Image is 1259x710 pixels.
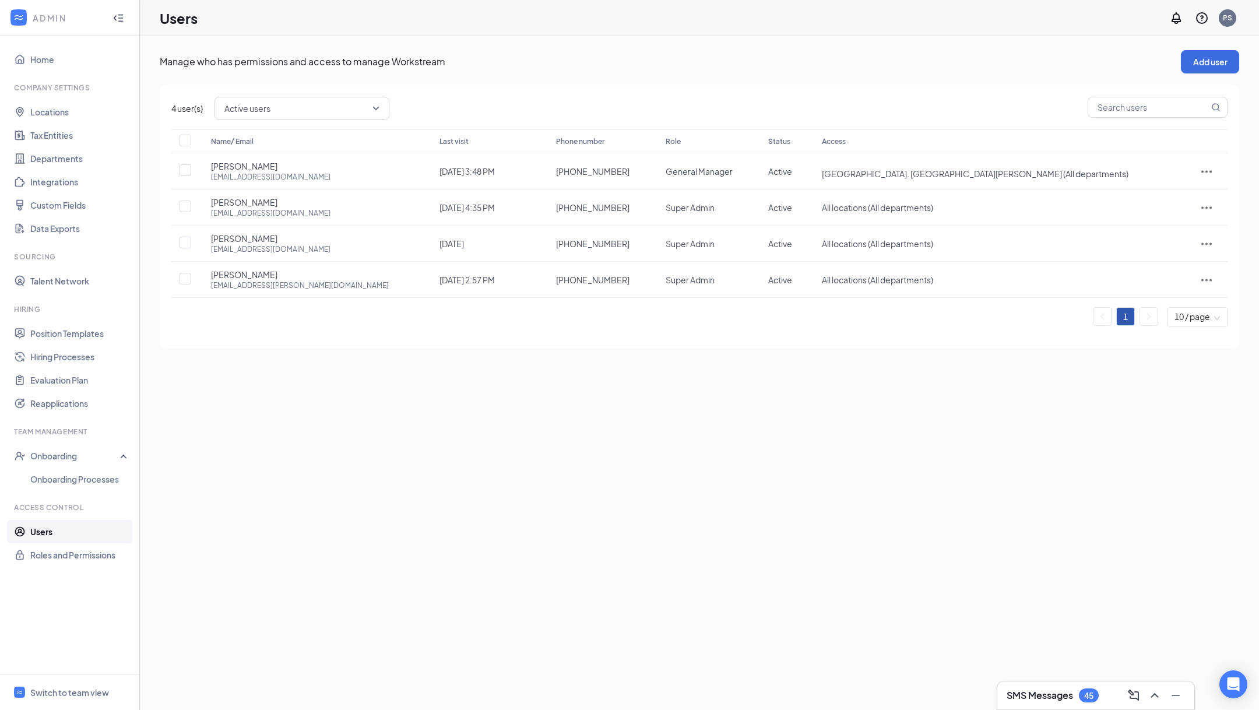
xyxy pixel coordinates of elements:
div: Sourcing [14,252,128,262]
a: Evaluation Plan [30,368,130,392]
a: Departments [30,147,130,170]
p: Manage who has permissions and access to manage Workstream [160,55,1181,68]
div: [EMAIL_ADDRESS][PERSON_NAME][DOMAIN_NAME] [211,280,389,290]
span: All locations (All departments) [822,275,933,285]
div: Switch to team view [30,687,109,698]
div: Name/ Email [211,135,416,149]
button: ChevronUp [1145,686,1164,705]
svg: Notifications [1169,11,1183,25]
span: [PHONE_NUMBER] [556,274,629,286]
span: [PERSON_NAME] [211,269,277,280]
div: [EMAIL_ADDRESS][DOMAIN_NAME] [211,244,330,254]
svg: Minimize [1169,688,1183,702]
div: Company Settings [14,83,128,93]
span: right [1145,313,1152,320]
span: Super Admin [666,202,715,213]
svg: ActionsIcon [1200,201,1214,215]
a: Onboarding Processes [30,468,130,491]
span: Super Admin [666,275,715,285]
span: Active [768,275,792,285]
svg: ComposeMessage [1127,688,1141,702]
div: [EMAIL_ADDRESS][DOMAIN_NAME] [211,208,330,218]
span: [GEOGRAPHIC_DATA]. [GEOGRAPHIC_DATA][PERSON_NAME] (All departments) [822,168,1128,179]
div: 45 [1084,691,1093,701]
a: Reapplications [30,392,130,415]
span: [PHONE_NUMBER] [556,166,629,177]
span: [DATE] 3:48 PM [439,166,495,177]
div: ADMIN [33,12,102,24]
span: [PERSON_NAME] [211,160,277,172]
span: Super Admin [666,238,715,249]
li: 1 [1116,307,1135,326]
input: Search users [1088,97,1209,117]
h1: Users [160,8,198,28]
a: Users [30,520,130,543]
a: Custom Fields [30,194,130,217]
span: 4 user(s) [171,102,203,115]
div: Page Size [1168,308,1227,326]
svg: WorkstreamLogo [16,688,23,696]
span: [DATE] [439,238,464,249]
th: Phone number [544,129,655,153]
div: [EMAIL_ADDRESS][DOMAIN_NAME] [211,172,330,182]
a: Tax Entities [30,124,130,147]
span: [PHONE_NUMBER] [556,202,629,213]
a: Position Templates [30,322,130,345]
button: right [1140,308,1158,325]
span: [PHONE_NUMBER] [556,238,629,249]
svg: ActionsIcon [1200,273,1214,287]
div: Last visit [439,135,533,149]
span: 10 / page [1174,308,1221,326]
button: Add user [1181,50,1239,73]
span: Active users [224,100,270,117]
th: Status [757,129,810,153]
span: left [1099,313,1106,320]
li: Next Page [1140,307,1158,326]
li: Previous Page [1093,307,1112,326]
span: Active [768,202,792,213]
svg: MagnifyingGlass [1211,103,1221,112]
div: Access control [14,502,128,512]
span: General Manager [666,166,733,177]
div: Team Management [14,427,128,437]
th: Access [810,129,1185,153]
span: [PERSON_NAME] [211,233,277,244]
button: Minimize [1166,686,1185,705]
a: Roles and Permissions [30,543,130,567]
svg: ActionsIcon [1200,164,1214,178]
span: All locations (All departments) [822,202,933,213]
a: Home [30,48,130,71]
a: Hiring Processes [30,345,130,368]
div: Open Intercom Messenger [1219,670,1247,698]
span: Active [768,238,792,249]
button: left [1093,308,1111,325]
svg: QuestionInfo [1195,11,1209,25]
svg: WorkstreamLogo [13,12,24,23]
span: [DATE] 4:35 PM [439,202,495,213]
span: [DATE] 2:57 PM [439,275,495,285]
svg: ChevronUp [1148,688,1162,702]
a: Data Exports [30,217,130,240]
div: Hiring [14,304,128,314]
div: Onboarding [30,450,120,462]
a: Locations [30,100,130,124]
span: All locations (All departments) [822,238,933,249]
svg: Collapse [112,12,124,24]
div: Role [666,135,745,149]
a: Talent Network [30,269,130,293]
a: Integrations [30,170,130,194]
svg: UserCheck [14,450,26,462]
button: ComposeMessage [1124,686,1143,705]
span: Active [768,166,792,177]
div: PS [1223,13,1232,23]
h3: SMS Messages [1007,689,1073,702]
span: [PERSON_NAME] [211,196,277,208]
svg: ActionsIcon [1200,237,1214,251]
a: 1 [1117,308,1134,325]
